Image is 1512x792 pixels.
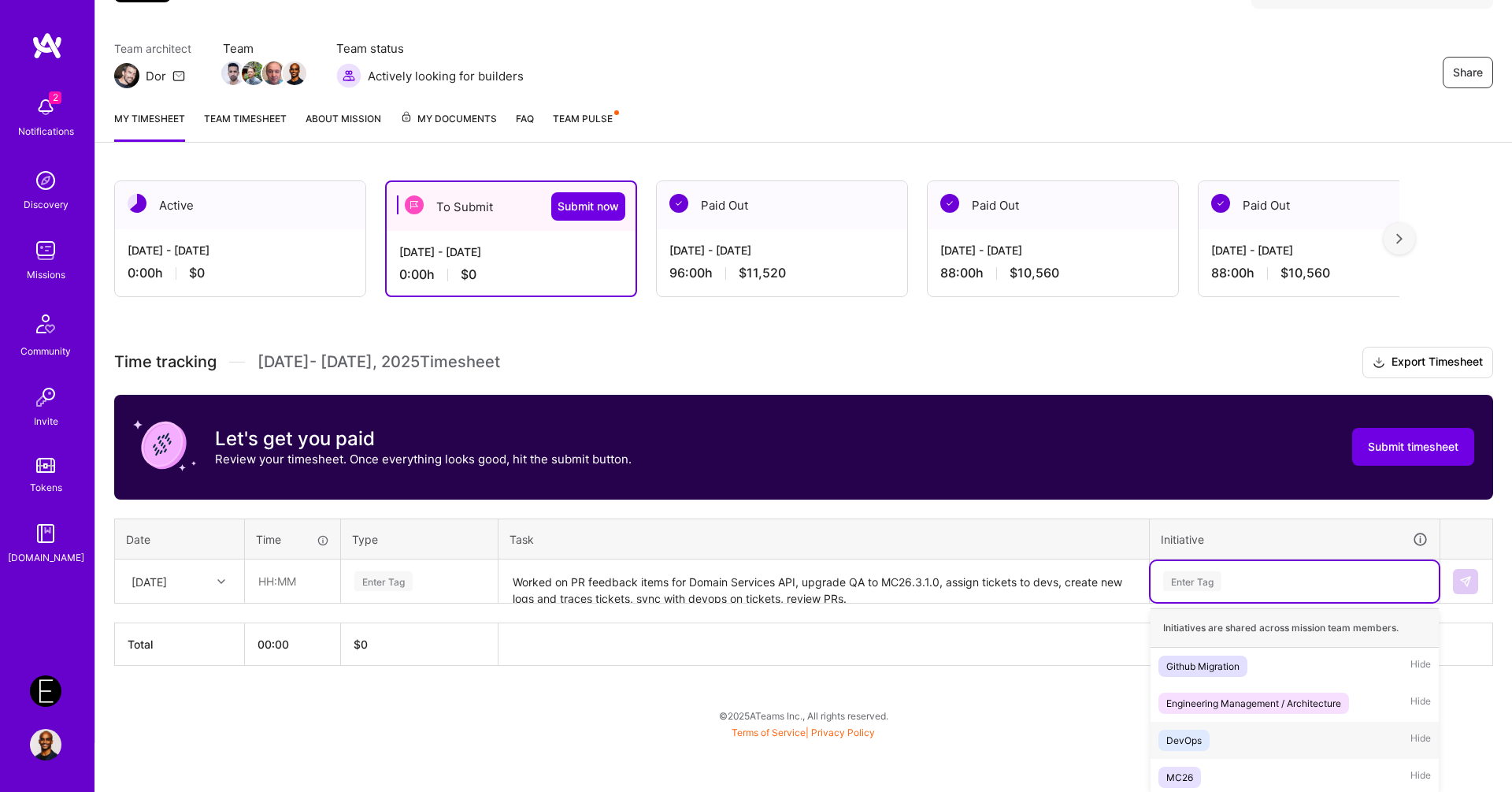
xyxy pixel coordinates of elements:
span: Hide [1410,767,1431,788]
th: Date [115,519,245,560]
img: Team Architect [114,63,139,88]
div: Invite [34,413,58,429]
span: Share [1453,65,1483,80]
th: 00:00 [245,623,341,666]
span: Hide [1410,730,1431,751]
span: My Documents [400,110,497,128]
span: Team architect [114,40,191,57]
div: Paid Out [657,181,907,229]
h3: Let's get you paid [215,427,632,451]
div: 0:00 h [128,265,353,281]
img: Paid Out [1211,194,1230,213]
img: discovery [30,165,61,196]
div: Community [20,343,71,359]
span: Actively looking for builders [368,68,524,84]
img: Paid Out [669,194,688,213]
a: Team Member Avatar [243,60,264,87]
div: Github Migration [1166,658,1240,675]
span: Hide [1410,656,1431,677]
i: icon Mail [172,69,185,82]
div: [DATE] - [DATE] [1211,242,1436,258]
span: Submit timesheet [1368,439,1458,455]
img: coin [133,414,196,477]
i: icon Chevron [217,578,225,586]
div: Paid Out [1199,181,1449,229]
img: Active [128,194,146,213]
span: [DATE] - [DATE] , 2025 Timesheet [258,352,500,372]
div: DevOps [1166,732,1202,749]
img: To Submit [405,195,424,214]
a: User Avatar [26,729,65,760]
div: Discovery [24,196,69,213]
a: My Documents [400,110,497,142]
span: $0 [461,266,476,283]
div: Initiative [1161,530,1429,548]
img: teamwork [30,235,61,266]
div: [DATE] [132,573,167,589]
a: Team Member Avatar [284,60,305,87]
th: Total [115,623,245,666]
div: Initiatives are shared across mission team members. [1151,608,1439,648]
span: Team status [336,40,524,57]
img: User Avatar [30,729,61,760]
th: Type [341,519,498,560]
div: Notifications [18,123,74,139]
div: To Submit [387,182,636,231]
span: Time tracking [114,352,217,372]
img: Team Member Avatar [283,61,306,85]
button: Export Timesheet [1362,347,1493,378]
span: Submit now [558,199,619,214]
img: Team Member Avatar [221,61,245,85]
div: Engineering Management / Architecture [1166,695,1341,712]
div: Dor [146,68,166,84]
a: Endeavor: Olympic Engineering -3338OEG275 [26,675,65,707]
a: Terms of Service [732,727,806,738]
div: Missions [27,266,65,283]
div: © 2025 ATeams Inc., All rights reserved. [94,696,1512,735]
i: icon Download [1373,355,1385,371]
a: Team Member Avatar [223,60,243,87]
img: right [1396,233,1403,244]
a: Team Member Avatar [264,60,284,87]
span: $ 0 [354,638,368,651]
a: About Mission [306,110,381,142]
textarea: Worked on PR feedback items for Domain Services API, upgrade QA to MC26.3.1.0, assign tickets to ... [500,561,1147,603]
img: Team Member Avatar [262,61,286,85]
img: Community [27,305,65,343]
span: Team [223,40,305,57]
img: logo [31,32,63,60]
img: Invite [30,381,61,413]
img: Team Member Avatar [242,61,265,85]
span: 2 [49,91,61,104]
a: Team Pulse [553,110,617,142]
button: Share [1443,57,1493,88]
div: [DATE] - [DATE] [940,242,1165,258]
div: Enter Tag [354,569,413,593]
div: Tokens [30,479,62,496]
button: Submit now [551,192,625,221]
a: My timesheet [114,110,185,142]
div: [DATE] - [DATE] [128,242,353,258]
div: [DATE] - [DATE] [399,244,623,260]
button: Submit timesheet [1352,428,1474,466]
img: tokens [36,458,55,473]
span: $10,560 [1010,265,1059,281]
img: Endeavor: Olympic Engineering -3338OEG275 [30,675,61,707]
img: Actively looking for builders [336,63,361,88]
a: FAQ [516,110,534,142]
a: Team timesheet [204,110,287,142]
div: 88:00 h [940,265,1165,281]
a: Privacy Policy [811,727,875,738]
img: bell [30,91,61,123]
img: Submit [1459,575,1472,588]
span: Team Pulse [553,113,613,125]
div: Active [115,181,365,229]
span: $10,560 [1280,265,1330,281]
span: $11,520 [739,265,786,281]
span: Hide [1410,693,1431,714]
span: | [732,727,875,738]
div: Time [256,531,329,548]
span: $0 [189,265,205,281]
div: MC26 [1166,769,1193,786]
p: Review your timesheet. Once everything looks good, hit the submit button. [215,451,632,467]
